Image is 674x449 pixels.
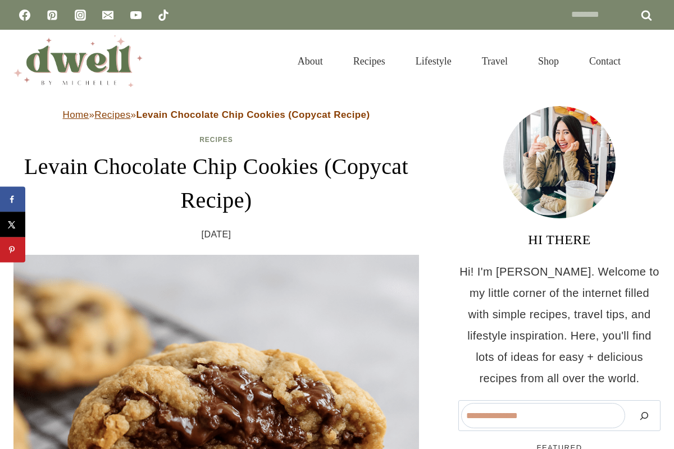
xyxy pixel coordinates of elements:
[63,109,370,120] span: » »
[152,4,175,26] a: TikTok
[13,150,419,217] h1: Levain Chocolate Chip Cookies (Copycat Recipe)
[202,226,231,243] time: [DATE]
[283,42,338,81] a: About
[136,109,370,120] strong: Levain Chocolate Chip Cookies (Copycat Recipe)
[69,4,92,26] a: Instagram
[125,4,147,26] a: YouTube
[63,109,89,120] a: Home
[458,230,661,250] h3: HI THERE
[523,42,574,81] a: Shop
[631,403,658,428] button: Search
[283,42,636,81] nav: Primary Navigation
[458,261,661,389] p: Hi! I'm [PERSON_NAME]. Welcome to my little corner of the internet filled with simple recipes, tr...
[13,35,143,87] img: DWELL by michelle
[97,4,119,26] a: Email
[467,42,523,81] a: Travel
[400,42,467,81] a: Lifestyle
[13,4,36,26] a: Facebook
[94,109,130,120] a: Recipes
[199,136,233,144] a: Recipes
[41,4,63,26] a: Pinterest
[641,52,661,71] button: View Search Form
[338,42,400,81] a: Recipes
[574,42,636,81] a: Contact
